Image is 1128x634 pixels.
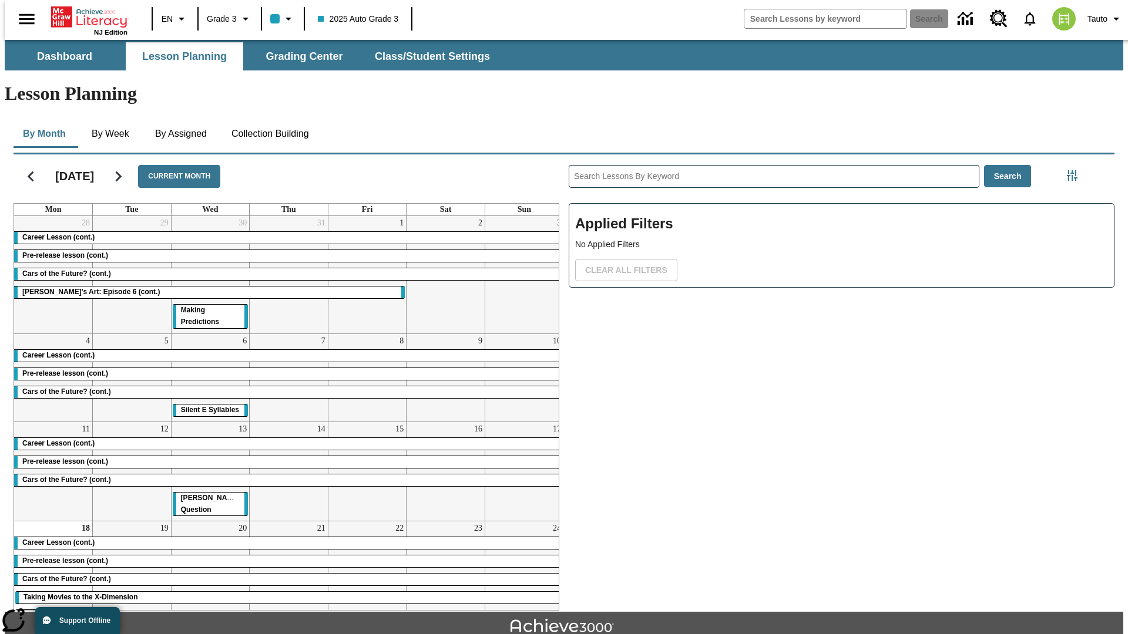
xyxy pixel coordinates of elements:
[315,521,328,535] a: August 21, 2025
[14,474,563,486] div: Cars of the Future? (cont.)
[328,333,407,421] td: August 8, 2025
[328,216,407,333] td: August 1, 2025
[162,334,171,348] a: August 5, 2025
[162,13,173,25] span: EN
[103,161,133,191] button: Next
[171,421,250,521] td: August 13, 2025
[328,421,407,521] td: August 15, 2025
[438,204,454,215] a: Saturday
[407,333,485,421] td: August 9, 2025
[126,42,243,70] button: Lesson Planning
[181,306,219,326] span: Making Predictions
[14,216,93,333] td: July 28, 2025
[14,438,563,450] div: Career Lesson (cont.)
[14,333,93,421] td: August 4, 2025
[222,120,318,148] button: Collection Building
[569,166,979,187] input: Search Lessons By Keyword
[16,161,46,191] button: Previous
[236,521,249,535] a: August 20, 2025
[22,269,111,278] span: Cars of the Future? (cont.)
[22,251,108,259] span: Pre-release lesson (cont.)
[14,555,563,567] div: Pre-release lesson (cont.)
[5,40,1123,70] div: SubNavbar
[236,422,249,436] a: August 13, 2025
[515,204,533,215] a: Sunday
[14,350,563,362] div: Career Lesson (cont.)
[81,120,140,148] button: By Week
[6,42,123,70] button: Dashboard
[22,457,108,466] span: Pre-release lesson (cont.)
[171,216,250,333] td: July 30, 2025
[22,387,111,396] span: Cars of the Future? (cont.)
[79,521,92,535] a: August 18, 2025
[173,404,249,416] div: Silent E Syllables
[1015,4,1045,34] a: Notifications
[22,233,95,241] span: Career Lesson (cont.)
[14,574,563,585] div: Cars of the Future? (cont.)
[22,575,111,583] span: Cars of the Future? (cont.)
[279,204,298,215] a: Thursday
[240,334,249,348] a: August 6, 2025
[983,3,1015,35] a: Resource Center, Will open in new tab
[202,8,257,29] button: Grade: Grade 3, Select a grade
[146,120,216,148] button: By Assigned
[156,8,194,29] button: Language: EN, Select a language
[315,216,328,230] a: July 31, 2025
[5,83,1123,104] h1: Lesson Planning
[485,421,563,521] td: August 17, 2025
[51,5,127,29] a: Home
[14,368,563,380] div: Pre-release lesson (cont.)
[51,4,127,36] div: Home
[559,150,1114,611] div: Search
[476,216,485,230] a: August 2, 2025
[23,593,137,601] span: Taking Movies to the X-Dimension
[550,334,563,348] a: August 10, 2025
[22,351,95,359] span: Career Lesson (cont.)
[246,42,363,70] button: Grading Center
[365,42,499,70] button: Class/Student Settings
[200,204,220,215] a: Wednesday
[1060,164,1084,187] button: Filters Side menu
[158,422,171,436] a: August 12, 2025
[397,216,406,230] a: August 1, 2025
[315,422,328,436] a: August 14, 2025
[266,8,300,29] button: Class color is light blue. Change class color
[123,204,140,215] a: Tuesday
[1052,7,1076,31] img: avatar image
[360,204,375,215] a: Friday
[59,616,110,625] span: Support Offline
[14,120,75,148] button: By Month
[472,422,485,436] a: August 16, 2025
[951,3,983,35] a: Data Center
[984,165,1032,188] button: Search
[1045,4,1083,34] button: Select a new avatar
[393,422,406,436] a: August 15, 2025
[393,521,406,535] a: August 22, 2025
[575,210,1108,238] h2: Applied Filters
[93,216,172,333] td: July 29, 2025
[14,286,405,298] div: Violet's Art: Episode 6 (cont.)
[22,288,160,296] span: Violet's Art: Episode 6 (cont.)
[1087,13,1107,25] span: Tauto
[55,169,94,183] h2: [DATE]
[173,493,249,516] div: Joplin's Question
[485,333,563,421] td: August 10, 2025
[83,334,92,348] a: August 4, 2025
[485,216,563,333] td: August 3, 2025
[14,421,93,521] td: August 11, 2025
[22,369,108,377] span: Pre-release lesson (cont.)
[236,216,249,230] a: July 30, 2025
[476,334,485,348] a: August 9, 2025
[555,216,563,230] a: August 3, 2025
[14,386,563,398] div: Cars of the Future? (cont.)
[569,203,1114,288] div: Applied Filters
[158,216,171,230] a: July 29, 2025
[472,521,485,535] a: August 23, 2025
[94,29,127,36] span: NJ Edition
[575,238,1108,251] p: No Applied Filters
[43,204,64,215] a: Monday
[181,494,240,514] span: Joplin's Question
[35,607,120,634] button: Support Offline
[14,537,563,549] div: Career Lesson (cont.)
[9,2,44,36] button: Open side menu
